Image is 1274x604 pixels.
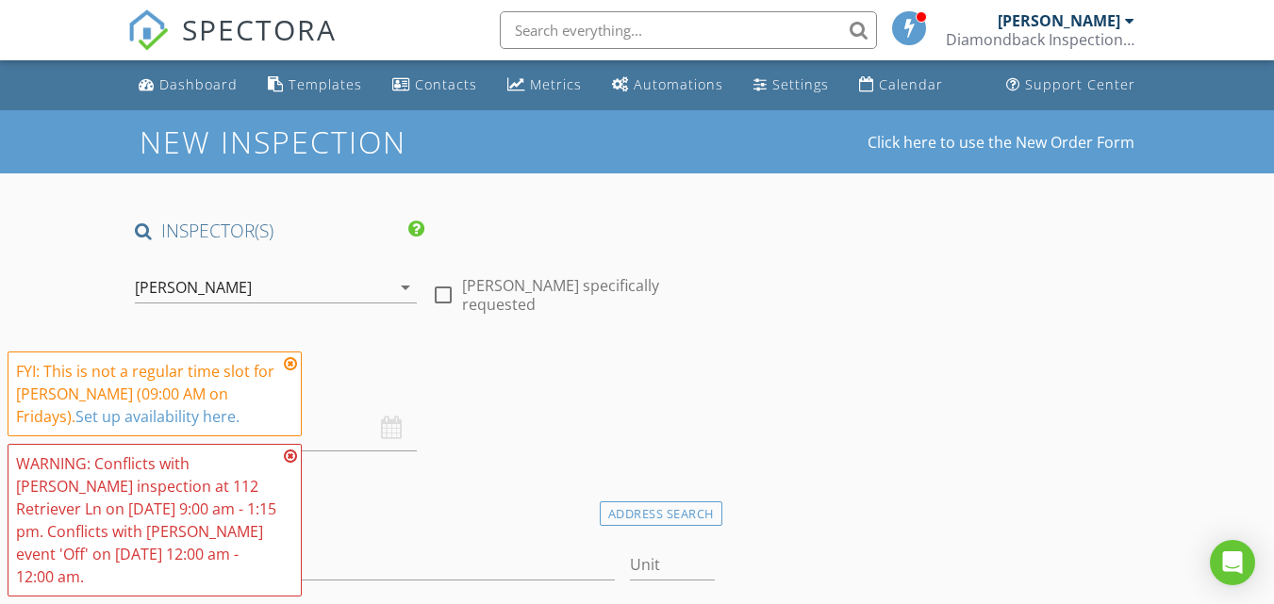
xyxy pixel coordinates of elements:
[634,75,723,93] div: Automations
[1025,75,1135,93] div: Support Center
[868,135,1134,150] a: Click here to use the New Order Form
[530,75,582,93] div: Metrics
[500,68,589,103] a: Metrics
[746,68,836,103] a: Settings
[260,68,370,103] a: Templates
[394,276,417,299] i: arrow_drop_down
[385,68,485,103] a: Contacts
[75,406,240,427] a: Set up availability here.
[289,75,362,93] div: Templates
[135,367,714,392] h4: Date/Time
[462,276,714,314] label: [PERSON_NAME] specifically requested
[946,30,1134,49] div: Diamondback Inspection Service
[600,501,722,527] div: Address Search
[604,68,731,103] a: Automations (Basic)
[16,360,278,428] div: FYI: This is not a regular time slot for [PERSON_NAME] (09:00 AM on Fridays).
[415,75,477,93] div: Contacts
[131,68,245,103] a: Dashboard
[127,25,337,65] a: SPECTORA
[852,68,951,103] a: Calendar
[879,75,943,93] div: Calendar
[135,279,252,296] div: [PERSON_NAME]
[772,75,829,93] div: Settings
[16,452,278,588] div: WARNING: Conflicts with [PERSON_NAME] inspection at 112 Retriever Ln on [DATE] 9:00 am - 1:15 pm....
[159,75,238,93] div: Dashboard
[127,9,169,51] img: The Best Home Inspection Software - Spectora
[182,9,337,49] span: SPECTORA
[135,497,714,521] h4: Location
[999,68,1143,103] a: Support Center
[998,11,1120,30] div: [PERSON_NAME]
[135,219,424,243] h4: INSPECTOR(S)
[140,125,557,158] h1: New Inspection
[500,11,877,49] input: Search everything...
[1210,540,1255,585] div: Open Intercom Messenger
